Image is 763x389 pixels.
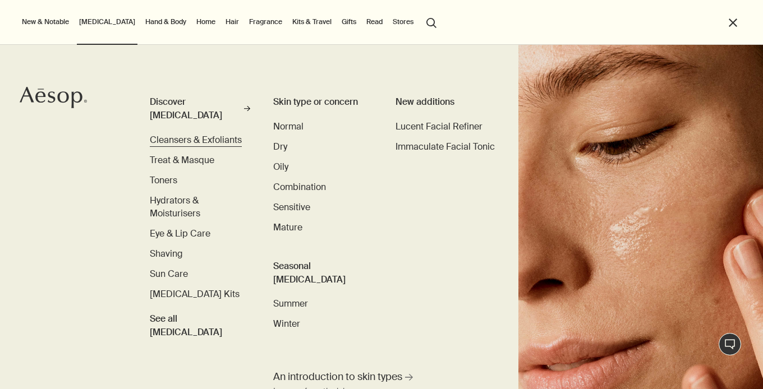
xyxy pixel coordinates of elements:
[273,298,308,309] span: Summer
[273,370,402,384] span: An introduction to skin types
[390,15,416,29] button: Stores
[719,333,741,355] button: Live Assistance
[727,16,739,29] button: Close the Menu
[150,174,177,186] span: Toners
[273,260,373,286] h3: Seasonal [MEDICAL_DATA]
[396,121,482,132] span: Lucent Facial Refiner
[150,194,200,220] span: Hydrators & Moisturisers
[364,15,385,29] a: Read
[273,95,373,109] h3: Skin type or concern
[150,95,250,127] a: Discover [MEDICAL_DATA]
[150,134,242,146] span: Cleansers & Exfoliants
[518,45,763,389] img: Woman holding her face with her hands
[247,15,284,29] a: Fragrance
[273,318,300,330] span: Winter
[396,95,495,109] div: New additions
[396,120,482,133] a: Lucent Facial Refiner
[150,248,182,260] span: Shaving
[150,154,214,166] span: Treat & Masque
[273,317,300,331] a: Winter
[150,133,242,147] a: Cleansers & Exfoliants
[20,15,71,29] button: New & Notable
[150,95,241,122] div: Discover [MEDICAL_DATA]
[150,268,188,280] span: Sun Care
[194,15,218,29] a: Home
[273,141,287,152] span: Dry
[150,154,214,167] a: Treat & Masque
[150,288,240,301] a: [MEDICAL_DATA] Kits
[273,201,310,214] a: Sensitive
[223,15,241,29] a: Hair
[396,141,495,152] span: Immaculate Facial Tonic
[273,181,326,193] span: Combination
[20,86,87,109] svg: Aesop
[273,221,302,234] a: Mature
[273,297,308,311] a: Summer
[421,11,442,33] button: Open search
[20,86,87,112] a: Aesop
[396,140,495,154] a: Immaculate Facial Tonic
[273,221,302,233] span: Mature
[273,140,287,154] a: Dry
[150,312,250,339] span: See all Skin Care
[273,120,304,133] a: Normal
[150,174,177,187] a: Toners
[273,201,310,213] span: Sensitive
[150,288,240,300] span: Skin Care Kits
[150,227,210,240] a: Eye & Lip Care
[150,308,250,339] a: See all [MEDICAL_DATA]
[273,161,288,173] span: Oily
[150,267,188,281] a: Sun Care
[339,15,358,29] a: Gifts
[290,15,334,29] a: Kits & Travel
[273,180,326,194] a: Combination
[150,247,182,261] a: Shaving
[150,228,210,239] span: Eye & Lip Care
[77,15,137,29] a: [MEDICAL_DATA]
[143,15,189,29] a: Hand & Body
[273,121,304,132] span: Normal
[273,160,288,174] a: Oily
[150,194,250,221] a: Hydrators & Moisturisers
